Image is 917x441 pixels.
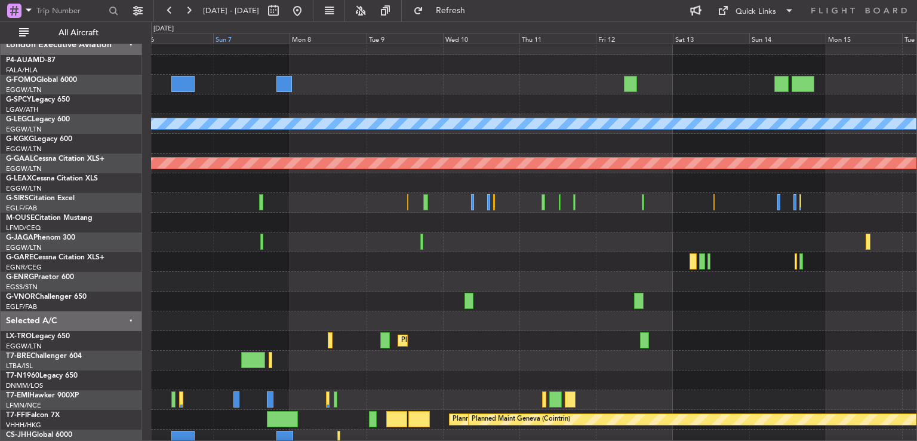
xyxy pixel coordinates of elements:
span: T7-FFI [6,412,27,419]
a: LFMD/CEQ [6,223,41,232]
span: T7-BRE [6,353,30,360]
div: Wed 10 [443,33,519,44]
button: All Aircraft [13,23,130,42]
span: G-GARE [6,254,33,261]
a: LFMN/NCE [6,401,41,410]
button: Refresh [408,1,479,20]
div: Fri 12 [596,33,672,44]
div: Mon 8 [290,33,366,44]
span: G-KGKG [6,136,34,143]
span: T7-EMI [6,392,29,399]
a: G-GAALCessna Citation XLS+ [6,155,104,163]
a: VHHH/HKG [6,421,41,430]
a: EGGW/LTN [6,145,42,154]
div: Planned Maint Tianjin ([GEOGRAPHIC_DATA]) [453,411,592,428]
span: G-ENRG [6,274,34,281]
a: G-LEGCLegacy 600 [6,116,70,123]
a: FALA/HLA [6,66,38,75]
a: EGGW/LTN [6,243,42,252]
a: LX-TROLegacy 650 [6,333,70,340]
a: G-GARECessna Citation XLS+ [6,254,104,261]
a: G-JAGAPhenom 300 [6,234,75,241]
div: Tue 9 [367,33,443,44]
span: G-SPCY [6,96,32,103]
a: EGGW/LTN [6,184,42,193]
a: EGGW/LTN [6,342,42,351]
span: G-FOMO [6,76,36,84]
span: M-OUSE [6,215,35,222]
span: [DATE] - [DATE] [203,5,259,16]
a: G-FOMOGlobal 6000 [6,76,77,84]
a: LTBA/ISL [6,362,33,370]
a: EGGW/LTN [6,164,42,173]
a: G-VNORChallenger 650 [6,293,87,301]
span: P4-AUA [6,57,33,64]
a: T7-N1960Legacy 650 [6,372,78,379]
button: Quick Links [712,1,800,20]
a: M-OUSECitation Mustang [6,215,93,222]
div: [DATE] [153,24,174,34]
span: G-JAGA [6,234,33,241]
a: EGSS/STN [6,283,38,292]
span: G-SIRS [6,195,29,202]
div: Sat 6 [137,33,213,44]
div: Planned Maint Geneva (Cointrin) [472,411,570,428]
a: DNMM/LOS [6,381,43,390]
span: CS-JHH [6,431,32,439]
a: G-ENRGPraetor 600 [6,274,74,281]
a: EGGW/LTN [6,125,42,134]
a: G-SPCYLegacy 650 [6,96,70,103]
div: Sat 13 [673,33,749,44]
div: Sun 7 [213,33,290,44]
a: CS-JHHGlobal 6000 [6,431,72,439]
div: Sun 14 [749,33,826,44]
span: G-GAAL [6,155,33,163]
a: G-LEAXCessna Citation XLS [6,175,98,182]
a: T7-EMIHawker 900XP [6,392,79,399]
span: T7-N1960 [6,372,39,379]
a: P4-AUAMD-87 [6,57,56,64]
span: LX-TRO [6,333,32,340]
a: LGAV/ATH [6,105,38,114]
a: EGGW/LTN [6,85,42,94]
a: T7-FFIFalcon 7X [6,412,60,419]
input: Trip Number [36,2,105,20]
span: G-LEAX [6,175,32,182]
a: EGNR/CEG [6,263,42,272]
a: EGLF/FAB [6,204,37,213]
span: Refresh [426,7,476,15]
a: G-KGKGLegacy 600 [6,136,72,143]
a: G-SIRSCitation Excel [6,195,75,202]
a: EGLF/FAB [6,302,37,311]
span: All Aircraft [31,29,126,37]
div: Planned Maint Dusseldorf [401,332,479,350]
a: T7-BREChallenger 604 [6,353,82,360]
div: Quick Links [736,6,776,18]
div: Thu 11 [519,33,596,44]
span: G-LEGC [6,116,32,123]
div: Mon 15 [826,33,902,44]
span: G-VNOR [6,293,35,301]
